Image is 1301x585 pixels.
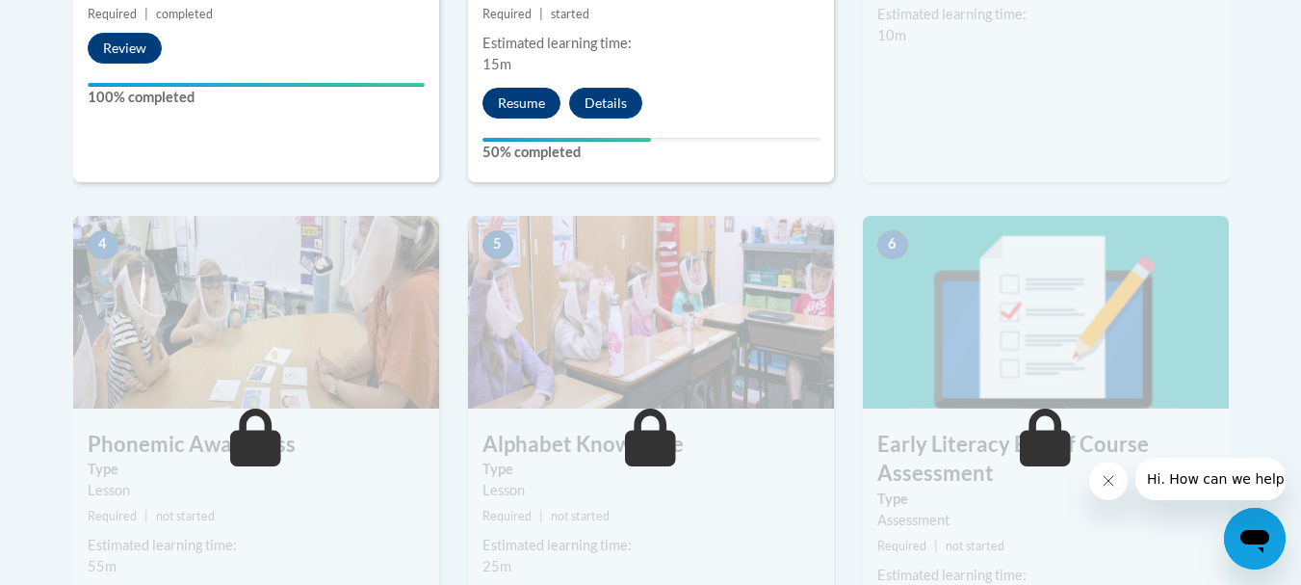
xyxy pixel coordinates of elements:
span: | [144,7,148,21]
span: completed [156,7,213,21]
div: Your progress [88,83,425,87]
label: Type [482,459,820,480]
iframe: Message from company [1135,458,1286,500]
iframe: Button to launch messaging window [1224,508,1286,570]
span: 4 [88,230,118,259]
span: | [539,509,543,523]
div: Estimated learning time: [482,33,820,54]
label: 50% completed [482,142,820,163]
iframe: Close message [1089,462,1128,500]
span: 25m [482,558,511,574]
div: Estimated learning time: [877,4,1214,25]
div: Lesson [482,480,820,501]
span: | [539,7,543,21]
img: Course Image [468,216,834,409]
span: Hi. How can we help? [12,13,156,29]
span: not started [946,539,1004,553]
span: 6 [877,230,908,259]
span: Required [877,539,926,553]
label: Type [877,489,1214,510]
h3: Phonemic Awareness [73,430,439,460]
div: Estimated learning time: [482,535,820,556]
h3: Early Literacy End of Course Assessment [863,430,1229,490]
span: not started [551,509,610,523]
button: Review [88,33,162,64]
span: not started [156,509,215,523]
span: 15m [482,56,511,72]
div: Your progress [482,138,651,142]
span: 55m [88,558,117,574]
div: Estimated learning time: [88,535,425,556]
span: 5 [482,230,513,259]
span: | [934,539,938,553]
span: Required [482,509,532,523]
label: Type [88,459,425,480]
span: | [144,509,148,523]
div: Lesson [88,480,425,501]
img: Course Image [863,216,1229,409]
div: Assessment [877,510,1214,531]
img: Course Image [73,216,439,409]
button: Details [569,88,642,119]
label: 100% completed [88,87,425,108]
h3: Alphabet Knowledge [468,430,834,460]
span: Required [88,509,137,523]
span: Required [88,7,137,21]
span: 10m [877,27,906,43]
button: Resume [482,88,560,119]
span: started [551,7,589,21]
span: Required [482,7,532,21]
